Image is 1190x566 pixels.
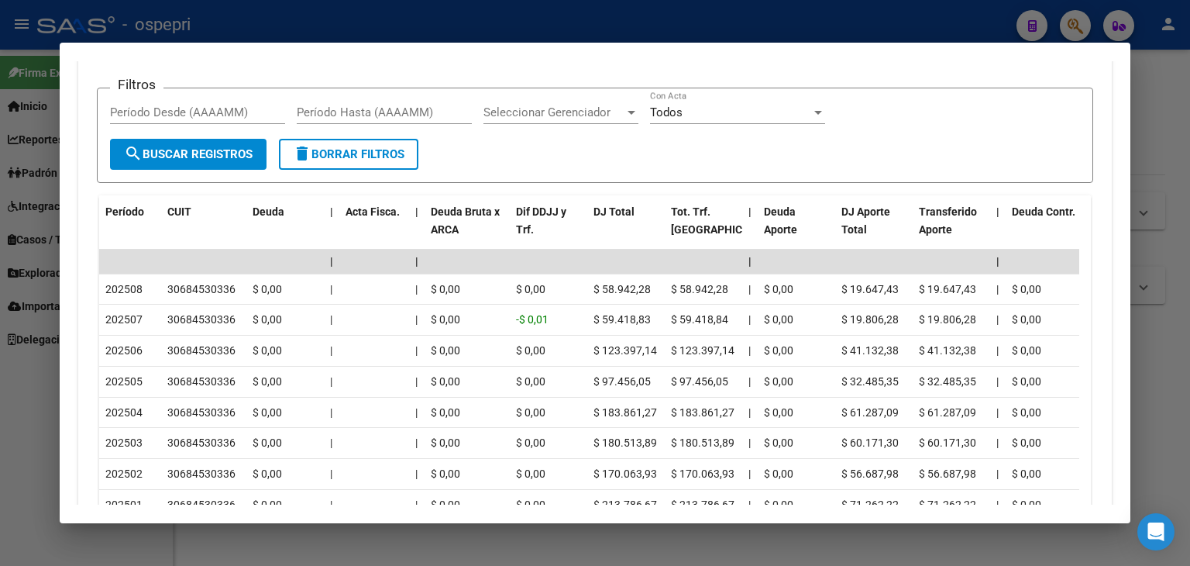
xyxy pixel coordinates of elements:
span: | [996,283,999,295]
span: | [415,283,418,295]
span: $ 58.942,28 [593,283,651,295]
span: | [748,406,751,419]
span: DJ Total [593,205,635,218]
span: $ 0,00 [516,375,545,388]
span: $ 0,00 [1012,344,1041,357]
span: | [996,468,999,480]
mat-icon: search [124,144,143,163]
span: $ 56.687,98 [841,468,899,480]
span: $ 183.861,27 [671,406,734,419]
span: $ 59.418,83 [593,313,651,326]
span: Deuda Bruta x ARCA [431,205,500,236]
span: $ 0,00 [253,283,282,295]
span: | [996,313,999,326]
span: DJ Aporte Total [841,205,890,236]
div: 30684530336 [167,311,236,329]
div: 30684530336 [167,404,236,422]
span: | [996,255,999,267]
span: $ 0,00 [253,313,282,326]
span: 202502 [105,468,143,480]
span: | [748,205,751,218]
datatable-header-cell: CUIT [161,195,246,264]
span: $ 32.485,35 [841,375,899,388]
span: $ 213.786,67 [671,499,734,511]
span: $ 0,00 [516,283,545,295]
span: $ 0,00 [764,406,793,419]
datatable-header-cell: Transferido Aporte [913,195,990,264]
span: $ 58.942,28 [671,283,728,295]
span: | [330,344,332,357]
span: $ 0,00 [253,437,282,449]
span: | [415,313,418,326]
span: $ 0,00 [253,406,282,419]
span: $ 0,00 [431,499,460,511]
div: 30684530336 [167,496,236,514]
span: $ 0,00 [516,344,545,357]
span: | [330,283,332,295]
span: | [415,205,418,218]
span: $ 59.418,84 [671,313,728,326]
span: | [330,499,332,511]
span: | [330,313,332,326]
span: | [415,255,418,267]
span: $ 0,00 [516,468,545,480]
span: | [996,437,999,449]
span: $ 0,00 [253,468,282,480]
span: Período [105,205,144,218]
span: $ 0,00 [1012,468,1041,480]
span: 202507 [105,313,143,326]
span: | [330,437,332,449]
span: $ 0,00 [431,344,460,357]
span: | [996,375,999,388]
span: | [748,313,751,326]
span: CUIT [167,205,191,218]
span: $ 0,00 [764,344,793,357]
span: $ 0,00 [431,406,460,419]
span: $ 180.513,89 [593,437,657,449]
div: 30684530336 [167,465,236,483]
span: $ 0,00 [431,313,460,326]
datatable-header-cell: Deuda Contr. [1006,195,1083,264]
span: $ 97.456,05 [593,375,651,388]
span: $ 0,00 [253,499,282,511]
span: $ 0,00 [1012,313,1041,326]
span: $ 0,00 [431,375,460,388]
datatable-header-cell: | [409,195,425,264]
span: $ 0,00 [1012,283,1041,295]
span: Deuda Aporte [764,205,797,236]
datatable-header-cell: | [742,195,758,264]
span: $ 0,00 [516,406,545,419]
span: $ 0,00 [1012,437,1041,449]
button: Buscar Registros [110,139,267,170]
span: $ 61.287,09 [919,406,976,419]
span: $ 0,00 [764,283,793,295]
span: $ 0,00 [1012,406,1041,419]
span: | [748,255,751,267]
span: $ 180.513,89 [671,437,734,449]
datatable-header-cell: Deuda Aporte [758,195,835,264]
span: $ 0,00 [431,437,460,449]
span: $ 32.485,35 [919,375,976,388]
span: $ 19.806,28 [841,313,899,326]
span: $ 170.063,93 [671,468,734,480]
span: $ 0,00 [764,437,793,449]
span: | [996,205,999,218]
span: $ 123.397,14 [671,344,734,357]
span: | [748,283,751,295]
span: | [748,344,751,357]
span: $ 71.262,22 [841,499,899,511]
datatable-header-cell: Dif DDJJ y Trf. [510,195,587,264]
span: $ 19.647,43 [919,283,976,295]
span: | [415,499,418,511]
span: | [415,344,418,357]
span: $ 0,00 [1012,499,1041,511]
span: | [748,468,751,480]
div: 30684530336 [167,434,236,452]
button: Borrar Filtros [279,139,418,170]
span: $ 56.687,98 [919,468,976,480]
span: $ 19.806,28 [919,313,976,326]
span: $ 0,00 [516,499,545,511]
span: $ 0,00 [764,375,793,388]
span: | [415,375,418,388]
span: $ 97.456,05 [671,375,728,388]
